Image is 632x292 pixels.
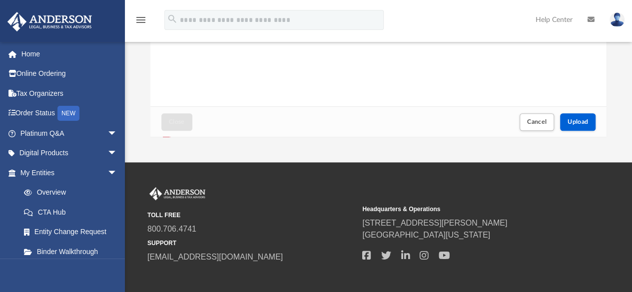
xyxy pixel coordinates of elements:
a: Digital Productsarrow_drop_down [7,143,132,163]
img: Anderson Advisors Platinum Portal [147,187,207,200]
a: Binder Walkthrough [14,242,132,262]
a: [GEOGRAPHIC_DATA][US_STATE] [362,231,490,239]
button: Upload [560,113,596,131]
a: Platinum Q&Aarrow_drop_down [7,123,132,143]
button: Cancel [520,113,555,131]
button: Close [161,113,192,131]
img: Anderson Advisors Platinum Portal [4,12,95,31]
small: SUPPORT [147,239,355,248]
a: Overview [14,183,132,203]
a: Tax Organizers [7,83,132,103]
a: CTA Hub [14,202,132,222]
span: arrow_drop_down [107,123,127,144]
span: Close [169,119,185,125]
i: search [167,13,178,24]
small: Headquarters & Operations [362,205,570,214]
a: menu [135,19,147,26]
a: Entity Change Request [14,222,132,242]
img: User Pic [610,12,625,27]
a: My Entitiesarrow_drop_down [7,163,132,183]
a: [STREET_ADDRESS][PERSON_NAME] [362,219,507,227]
span: arrow_drop_down [107,163,127,183]
span: Cancel [527,119,547,125]
small: TOLL FREE [147,211,355,220]
a: [EMAIL_ADDRESS][DOMAIN_NAME] [147,253,283,261]
div: NEW [57,106,79,121]
span: arrow_drop_down [107,143,127,164]
a: Online Ordering [7,64,132,84]
a: Order StatusNEW [7,103,132,124]
a: 800.706.4741 [147,225,196,233]
a: Home [7,44,132,64]
i: menu [135,14,147,26]
span: Upload [568,119,589,125]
